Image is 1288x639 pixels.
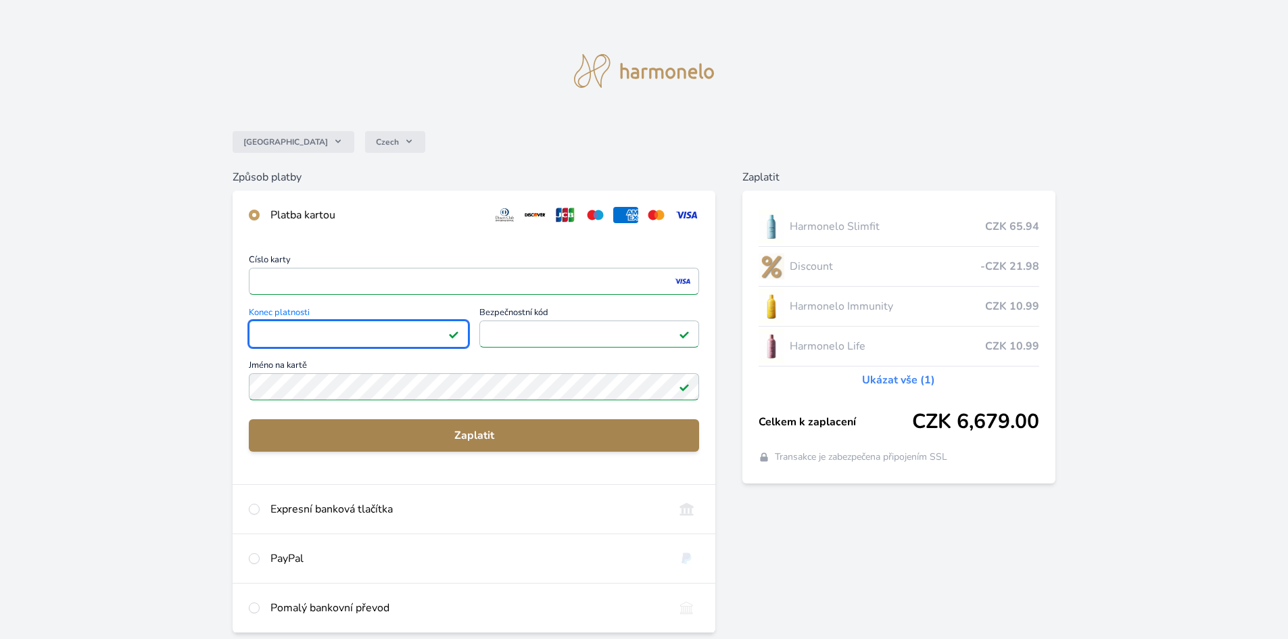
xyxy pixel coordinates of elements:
span: Číslo karty [249,256,699,268]
button: Czech [365,131,425,153]
div: Pomalý bankovní převod [270,600,663,616]
span: Discount [790,258,980,275]
span: Bezpečnostní kód [479,308,699,321]
span: -CZK 21.98 [980,258,1039,275]
img: mc.svg [644,207,669,223]
span: CZK 10.99 [985,338,1039,354]
iframe: Iframe pro číslo karty [255,272,693,291]
img: visa [673,275,692,287]
span: Harmonelo Slimfit [790,218,985,235]
img: paypal.svg [674,550,699,567]
div: Platba kartou [270,207,481,223]
img: amex.svg [613,207,638,223]
span: Jméno na kartě [249,361,699,373]
img: onlineBanking_CZ.svg [674,501,699,517]
span: Zaplatit [260,427,688,444]
img: logo.svg [574,54,715,88]
span: Celkem k zaplacení [759,414,912,430]
img: Platné pole [679,381,690,392]
button: Zaplatit [249,419,699,452]
img: discover.svg [523,207,548,223]
img: SLIMFIT_se_stinem_x-lo.jpg [759,210,784,243]
span: Harmonelo Immunity [790,298,985,314]
div: Expresní banková tlačítka [270,501,663,517]
h6: Zaplatit [742,169,1055,185]
span: CZK 10.99 [985,298,1039,314]
img: discount-lo.png [759,250,784,283]
button: [GEOGRAPHIC_DATA] [233,131,354,153]
img: CLEAN_LIFE_se_stinem_x-lo.jpg [759,329,784,363]
span: CZK 6,679.00 [912,410,1039,434]
img: jcb.svg [553,207,578,223]
input: Jméno na kartěPlatné pole [249,373,699,400]
img: maestro.svg [583,207,608,223]
img: bankTransfer_IBAN.svg [674,600,699,616]
a: Ukázat vše (1) [862,372,935,388]
img: Platné pole [679,329,690,339]
span: Czech [376,137,399,147]
img: IMMUNITY_se_stinem_x-lo.jpg [759,289,784,323]
div: PayPal [270,550,663,567]
span: Transakce je zabezpečena připojením SSL [775,450,947,464]
iframe: Iframe pro datum vypršení platnosti [255,325,462,344]
span: [GEOGRAPHIC_DATA] [243,137,328,147]
img: diners.svg [492,207,517,223]
span: Harmonelo Life [790,338,985,354]
iframe: Iframe pro bezpečnostní kód [485,325,693,344]
span: Konec platnosti [249,308,469,321]
img: Platné pole [448,329,459,339]
span: CZK 65.94 [985,218,1039,235]
h6: Způsob platby [233,169,715,185]
img: visa.svg [674,207,699,223]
